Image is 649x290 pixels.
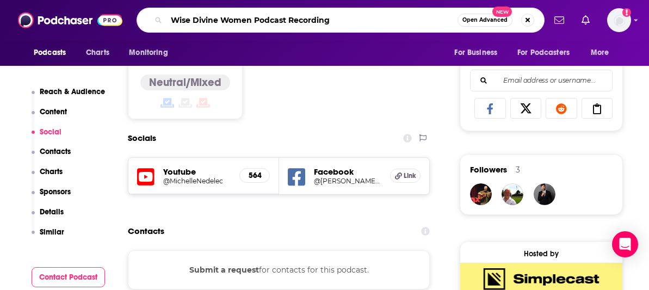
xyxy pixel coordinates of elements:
[163,166,231,177] h5: Youtube
[40,187,71,196] p: Sponsors
[460,249,622,258] div: Hosted by
[577,11,594,29] a: Show notifications dropdown
[121,42,182,63] button: open menu
[18,10,122,30] img: Podchaser - Follow, Share and Rate Podcasts
[447,42,511,63] button: open menu
[137,8,545,33] div: Search podcasts, credits, & more...
[32,127,62,147] button: Social
[550,11,568,29] a: Show notifications dropdown
[314,166,382,177] h5: Facebook
[492,7,512,17] span: New
[163,177,231,185] a: @MichelleNedelec
[612,231,638,257] div: Open Intercom Messenger
[166,11,458,29] input: Search podcasts, credits, & more...
[458,14,512,27] button: Open AdvancedNew
[607,8,631,32] img: User Profile
[40,87,105,96] p: Reach & Audience
[79,42,116,63] a: Charts
[454,45,497,60] span: For Business
[516,165,520,175] div: 3
[404,171,416,180] span: Link
[546,98,577,119] a: Share on Reddit
[479,70,603,91] input: Email address or username...
[607,8,631,32] span: Logged in as KTMSseat4
[40,127,61,137] p: Social
[32,87,106,107] button: Reach & Audience
[34,45,66,60] span: Podcasts
[583,42,623,63] button: open menu
[582,98,613,119] a: Copy Link
[129,45,168,60] span: Monitoring
[32,207,64,227] button: Details
[534,183,555,205] img: JohirMia
[32,187,71,207] button: Sponsors
[32,267,106,287] button: Contact Podcast
[40,167,63,176] p: Charts
[502,183,523,205] img: RichBennett
[314,177,382,185] a: @[PERSON_NAME].nedelec1
[622,8,631,17] svg: Add a profile image
[128,221,164,242] h2: Contacts
[40,207,64,217] p: Details
[470,164,507,175] span: Followers
[40,227,64,237] p: Similar
[470,183,492,205] img: franklintaggart
[474,98,506,119] a: Share on Facebook
[510,42,585,63] button: open menu
[149,76,221,89] h4: Neutral/Mixed
[390,169,421,183] a: Link
[189,264,259,276] button: Submit a request
[249,171,261,180] h5: 564
[517,45,570,60] span: For Podcasters
[32,167,63,187] button: Charts
[128,128,156,149] h2: Socials
[40,147,71,156] p: Contacts
[510,98,542,119] a: Share on X/Twitter
[591,45,609,60] span: More
[470,70,613,91] div: Search followers
[128,250,430,289] div: for contacts for this podcast.
[462,17,508,23] span: Open Advanced
[40,107,67,116] p: Content
[26,42,80,63] button: open menu
[32,227,65,248] button: Similar
[32,147,71,167] button: Contacts
[607,8,631,32] button: Show profile menu
[32,107,67,127] button: Content
[86,45,109,60] span: Charts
